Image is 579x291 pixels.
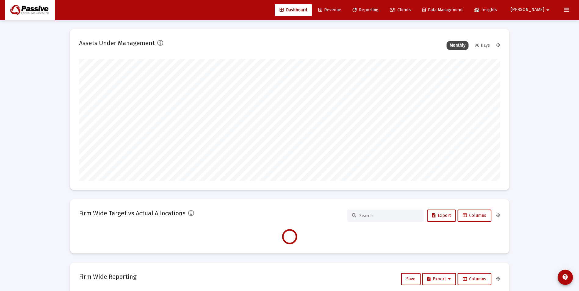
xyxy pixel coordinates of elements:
[458,273,491,285] button: Columns
[348,4,383,16] a: Reporting
[503,4,559,16] button: [PERSON_NAME]
[406,276,415,282] span: Save
[463,213,486,218] span: Columns
[275,4,312,16] a: Dashboard
[474,7,497,13] span: Insights
[359,213,419,218] input: Search
[422,273,456,285] button: Export
[417,4,468,16] a: Data Management
[458,210,491,222] button: Columns
[472,41,493,50] div: 90 Days
[318,7,341,13] span: Revenue
[313,4,346,16] a: Revenue
[511,7,544,13] span: [PERSON_NAME]
[427,210,456,222] button: Export
[390,7,411,13] span: Clients
[353,7,378,13] span: Reporting
[427,276,451,282] span: Export
[385,4,416,16] a: Clients
[422,7,463,13] span: Data Management
[9,4,50,16] img: Dashboard
[280,7,307,13] span: Dashboard
[544,4,552,16] mat-icon: arrow_drop_down
[79,208,186,218] h2: Firm Wide Target vs Actual Allocations
[401,273,421,285] button: Save
[463,276,486,282] span: Columns
[447,41,469,50] div: Monthly
[79,272,136,282] h2: Firm Wide Reporting
[79,38,155,48] h2: Assets Under Management
[469,4,502,16] a: Insights
[432,213,451,218] span: Export
[562,274,569,281] mat-icon: contact_support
